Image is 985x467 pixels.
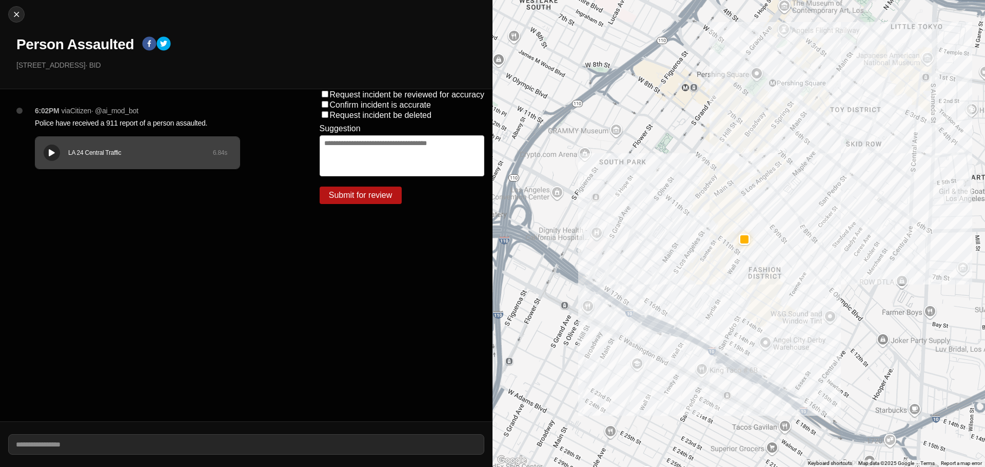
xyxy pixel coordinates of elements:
img: cancel [11,9,22,19]
img: Google [495,454,529,467]
a: Open this area in Google Maps (opens a new window) [495,454,529,467]
button: Keyboard shortcuts [808,460,852,467]
p: [STREET_ADDRESS] · BID [16,60,484,70]
button: twitter [156,36,171,53]
div: 6.84 s [213,149,227,157]
label: Request incident be reviewed for accuracy [330,90,485,99]
button: facebook [142,36,156,53]
a: Report a map error [941,460,982,466]
p: via Citizen · @ ai_mod_bot [62,106,139,116]
label: Confirm incident is accurate [330,100,431,109]
button: Submit for review [320,187,402,204]
span: Map data ©2025 Google [858,460,914,466]
p: Police have received a 911 report of a person assaulted. [35,118,279,128]
h1: Person Assaulted [16,35,134,54]
div: LA 24 Central Traffic [68,149,213,157]
a: Terms (opens in new tab) [920,460,935,466]
label: Suggestion [320,124,361,133]
label: Request incident be deleted [330,111,431,119]
p: 6:02PM [35,106,60,116]
button: cancel [8,6,25,23]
